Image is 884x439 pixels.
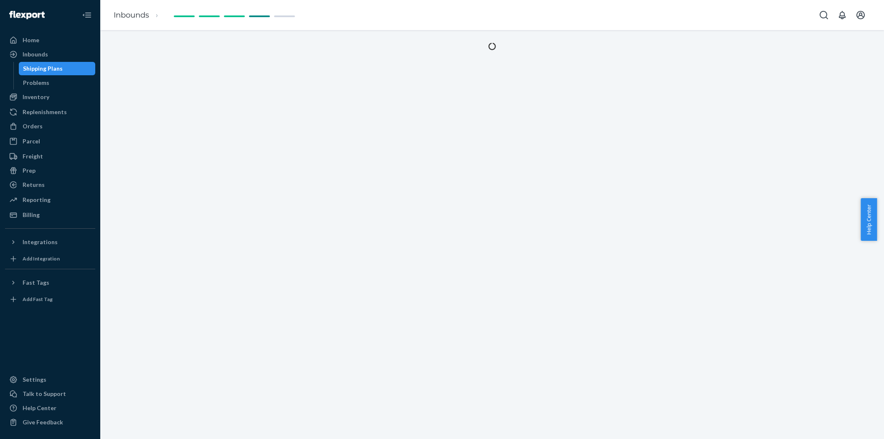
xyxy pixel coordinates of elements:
[19,62,96,75] a: Shipping Plans
[5,120,95,133] a: Orders
[9,11,45,19] img: Flexport logo
[815,7,832,23] button: Open Search Box
[23,296,53,303] div: Add Fast Tag
[19,76,96,89] a: Problems
[23,93,49,101] div: Inventory
[107,3,172,28] ol: breadcrumbs
[5,387,95,401] button: Talk to Support
[5,164,95,177] a: Prep
[5,90,95,104] a: Inventory
[5,135,95,148] a: Parcel
[23,181,45,189] div: Returns
[23,122,43,130] div: Orders
[5,252,95,265] a: Add Integration
[23,137,40,145] div: Parcel
[852,7,869,23] button: Open account menu
[5,48,95,61] a: Inbounds
[23,211,40,219] div: Billing
[5,105,95,119] a: Replenishments
[5,416,95,429] button: Give Feedback
[23,36,39,44] div: Home
[834,7,851,23] button: Open notifications
[5,373,95,386] a: Settings
[23,278,49,287] div: Fast Tags
[23,152,43,161] div: Freight
[5,276,95,289] button: Fast Tags
[79,7,95,23] button: Close Navigation
[5,178,95,191] a: Returns
[23,418,63,426] div: Give Feedback
[23,64,63,73] div: Shipping Plans
[23,108,67,116] div: Replenishments
[861,198,877,241] button: Help Center
[23,390,66,398] div: Talk to Support
[114,10,149,20] a: Inbounds
[23,196,51,204] div: Reporting
[23,79,49,87] div: Problems
[23,404,56,412] div: Help Center
[5,33,95,47] a: Home
[23,255,60,262] div: Add Integration
[23,375,46,384] div: Settings
[5,208,95,222] a: Billing
[5,235,95,249] button: Integrations
[5,193,95,207] a: Reporting
[23,50,48,59] div: Inbounds
[23,166,36,175] div: Prep
[5,401,95,415] a: Help Center
[5,150,95,163] a: Freight
[23,238,58,246] div: Integrations
[5,293,95,306] a: Add Fast Tag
